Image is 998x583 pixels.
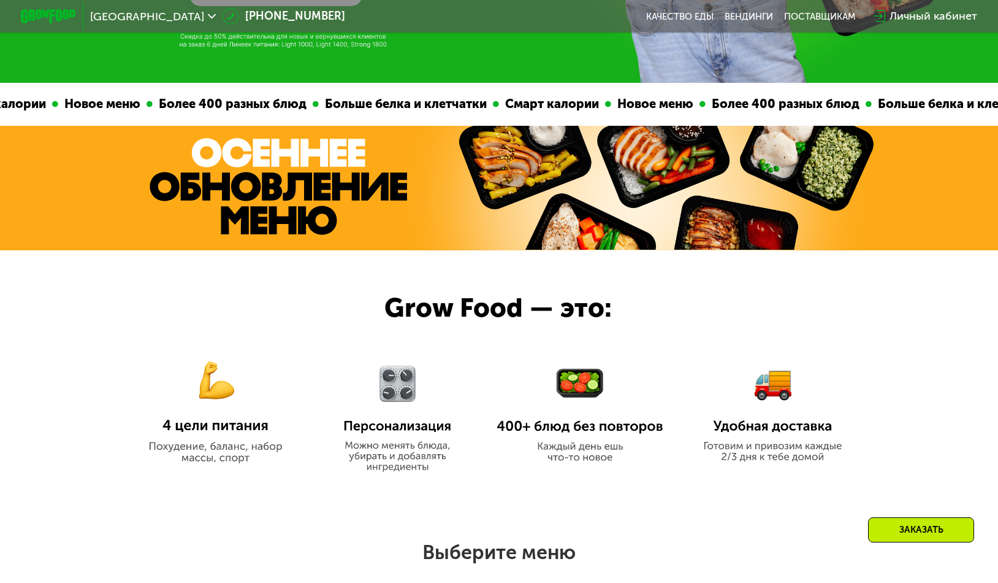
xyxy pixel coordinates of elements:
[725,11,773,22] a: Вендинги
[703,95,863,114] div: Более 400 разных блюд
[646,11,714,22] a: Качество еды
[609,95,697,114] div: Новое меню
[384,288,649,328] div: Grow Food — это:
[150,95,310,114] div: Более 400 разных блюд
[90,11,204,22] span: [GEOGRAPHIC_DATA]
[316,95,490,114] div: Больше белка и клетчатки
[497,95,603,114] div: Смарт калории
[56,95,144,114] div: Новое меню
[223,8,345,25] a: [PHONE_NUMBER]
[44,540,953,565] h2: Выберите меню
[868,517,974,542] div: Заказать
[889,8,977,25] div: Личный кабинет
[784,11,856,22] div: поставщикам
